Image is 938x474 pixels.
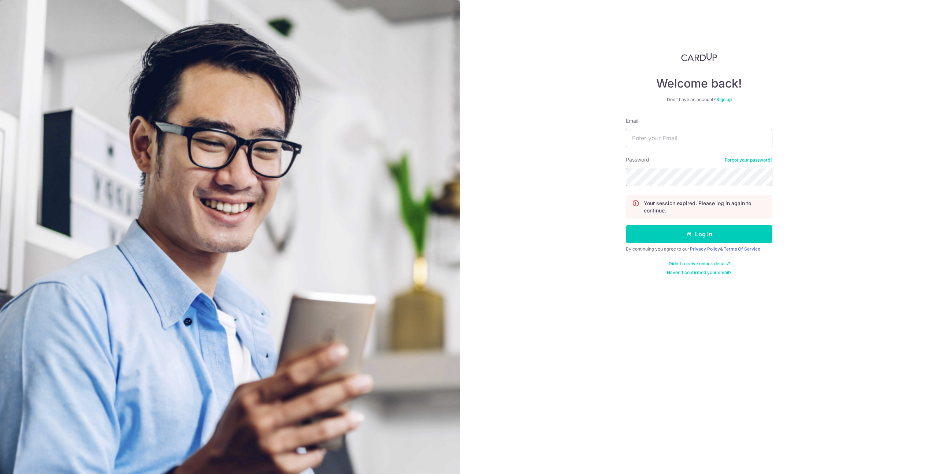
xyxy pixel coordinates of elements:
label: Email [626,117,638,125]
h4: Welcome back! [626,76,772,91]
button: Log in [626,225,772,243]
a: Didn't receive unlock details? [669,261,730,267]
input: Enter your Email [626,129,772,147]
div: Don’t have an account? [626,97,772,103]
label: Password [626,156,649,163]
a: Haven't confirmed your email? [667,270,731,275]
img: CardUp Logo [681,53,717,62]
a: Forgot your password? [725,157,772,163]
a: Terms Of Service [724,246,760,252]
p: Your session expired. Please log in again to continue. [644,200,766,214]
a: Sign up [716,97,732,102]
a: Privacy Policy [690,246,720,252]
div: By continuing you agree to our & [626,246,772,252]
